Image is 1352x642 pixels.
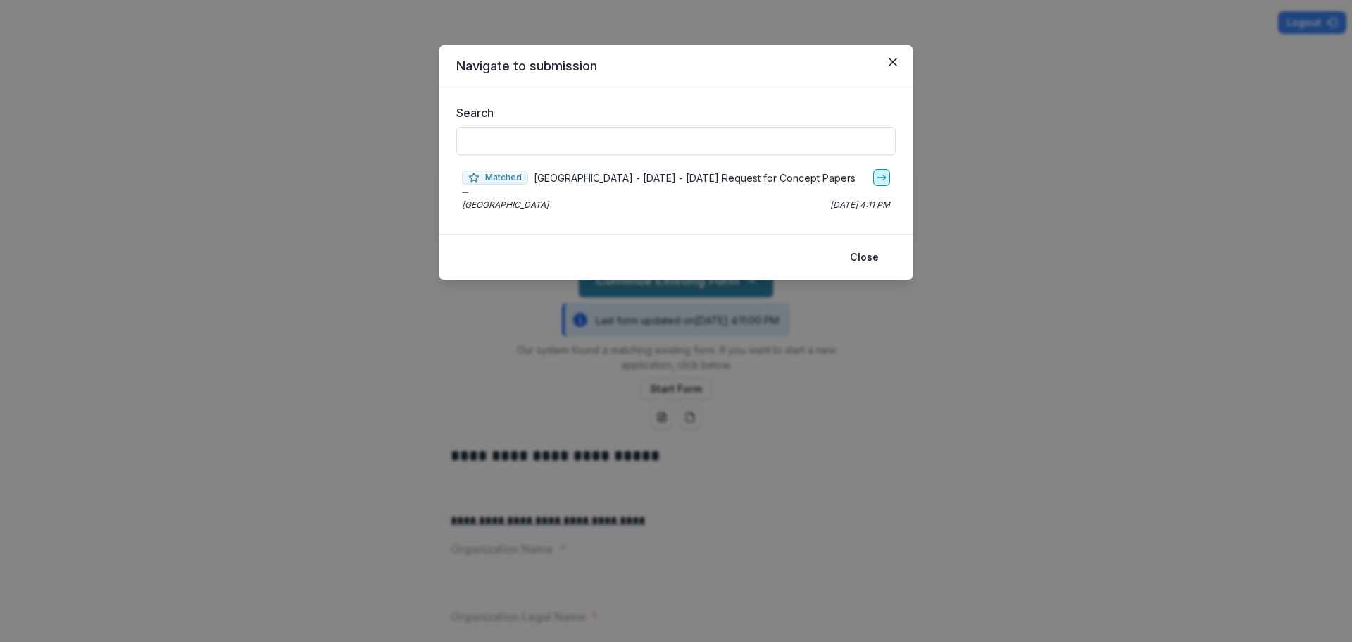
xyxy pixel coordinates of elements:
p: [DATE] 4:11 PM [830,199,890,211]
p: [GEOGRAPHIC_DATA] - [DATE] - [DATE] Request for Concept Papers [534,171,856,185]
button: Close [882,51,904,73]
p: [GEOGRAPHIC_DATA] [462,199,549,211]
header: Navigate to submission [439,45,913,87]
a: go-to [873,169,890,186]
button: Close [841,246,887,268]
label: Search [456,104,887,121]
span: Matched [462,171,528,185]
